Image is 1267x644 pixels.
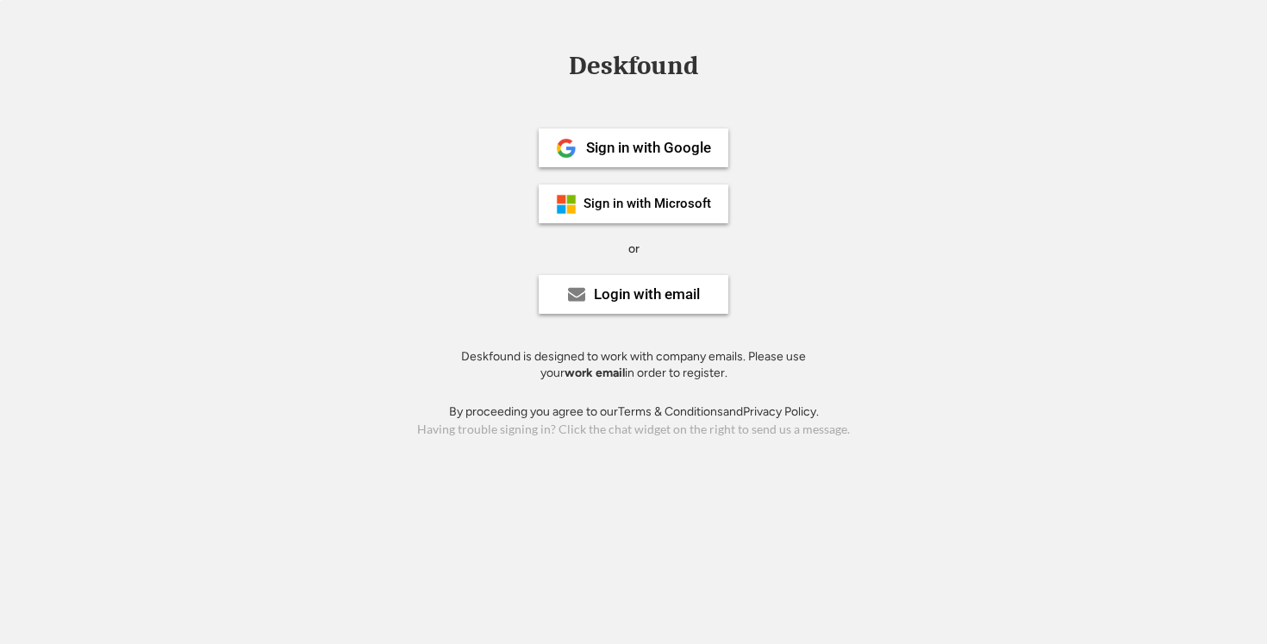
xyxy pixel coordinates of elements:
div: Deskfound is designed to work with company emails. Please use your in order to register. [440,348,827,382]
div: Deskfound [560,53,707,79]
div: Login with email [594,287,700,302]
a: Privacy Policy. [743,404,819,419]
img: 1024px-Google__G__Logo.svg.png [556,138,577,159]
div: or [628,241,640,258]
div: Sign in with Google [586,141,711,155]
img: ms-symbollockup_mssymbol_19.png [556,194,577,215]
a: Terms & Conditions [618,404,723,419]
div: By proceeding you agree to our and [449,403,819,421]
div: Sign in with Microsoft [584,197,711,210]
strong: work email [565,366,625,380]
